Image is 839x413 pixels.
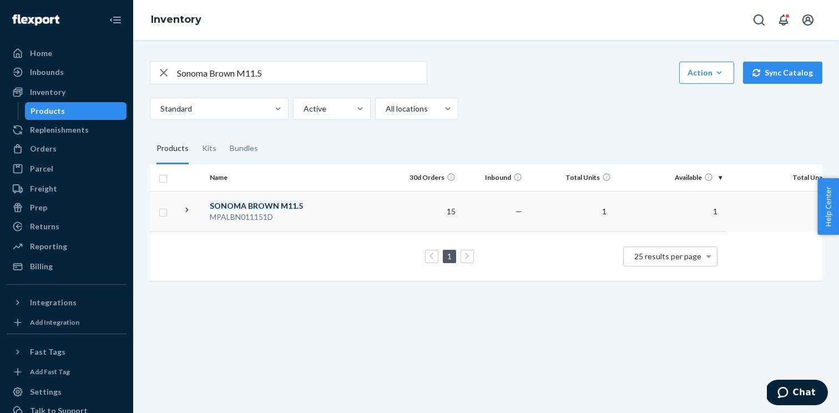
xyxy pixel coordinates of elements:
div: Action [688,67,726,78]
div: Orders [30,143,57,154]
div: Freight [30,183,57,194]
a: Add Integration [7,316,127,329]
th: Available [615,164,726,191]
div: Reporting [30,241,67,252]
a: Settings [7,383,127,401]
div: Settings [30,386,62,397]
a: Products [25,102,127,120]
button: Sync Catalog [743,62,822,84]
input: Standard [159,103,160,114]
a: Reporting [7,238,127,255]
a: Billing [7,258,127,275]
div: Add Fast Tag [30,367,70,376]
div: Replenishments [30,124,89,135]
span: 1 [709,206,722,216]
ol: breadcrumbs [142,4,210,36]
div: Bundles [230,133,258,164]
div: Prep [30,202,47,213]
div: Fast Tags [30,346,65,357]
span: 25 results per page [634,251,701,261]
button: Fast Tags [7,343,127,361]
div: MPALBN011151D [210,211,326,223]
em: SONOMA [210,201,246,210]
em: 5 [299,201,303,210]
a: Add Fast Tag [7,365,127,379]
th: Inbound [460,164,527,191]
button: Action [679,62,734,84]
div: Inventory [30,87,65,98]
span: — [515,206,522,216]
div: Home [30,48,52,59]
iframe: Opens a widget where you can chat to one of our agents [767,380,828,407]
th: Total Units [527,164,615,191]
th: Name [205,164,330,191]
button: Integrations [7,294,127,311]
em: M11 [281,201,297,210]
div: . [210,200,326,211]
div: Products [156,133,189,164]
button: Close Navigation [104,9,127,31]
a: Replenishments [7,121,127,139]
a: Home [7,44,127,62]
div: Inbounds [30,67,64,78]
span: 1 [598,206,611,216]
a: Page 1 is your current page [445,251,454,261]
a: Inventory [151,13,201,26]
div: Products [31,105,65,117]
button: Open notifications [772,9,795,31]
a: Parcel [7,160,127,178]
a: Inbounds [7,63,127,81]
a: Freight [7,180,127,198]
div: Returns [30,221,59,232]
div: Parcel [30,163,53,174]
input: All locations [385,103,386,114]
div: Kits [202,133,216,164]
a: Prep [7,199,127,216]
div: Add Integration [30,318,79,327]
input: Search inventory by name or sku [177,62,427,84]
input: Active [302,103,304,114]
a: Orders [7,140,127,158]
td: 15 [393,191,460,231]
button: Open account menu [797,9,819,31]
a: Inventory [7,83,127,101]
img: Flexport logo [12,14,59,26]
button: Open Search Box [748,9,770,31]
a: Returns [7,218,127,235]
th: 30d Orders [393,164,460,191]
div: Billing [30,261,53,272]
em: BROWN [248,201,279,210]
button: Help Center [817,178,839,235]
div: Integrations [30,297,77,308]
